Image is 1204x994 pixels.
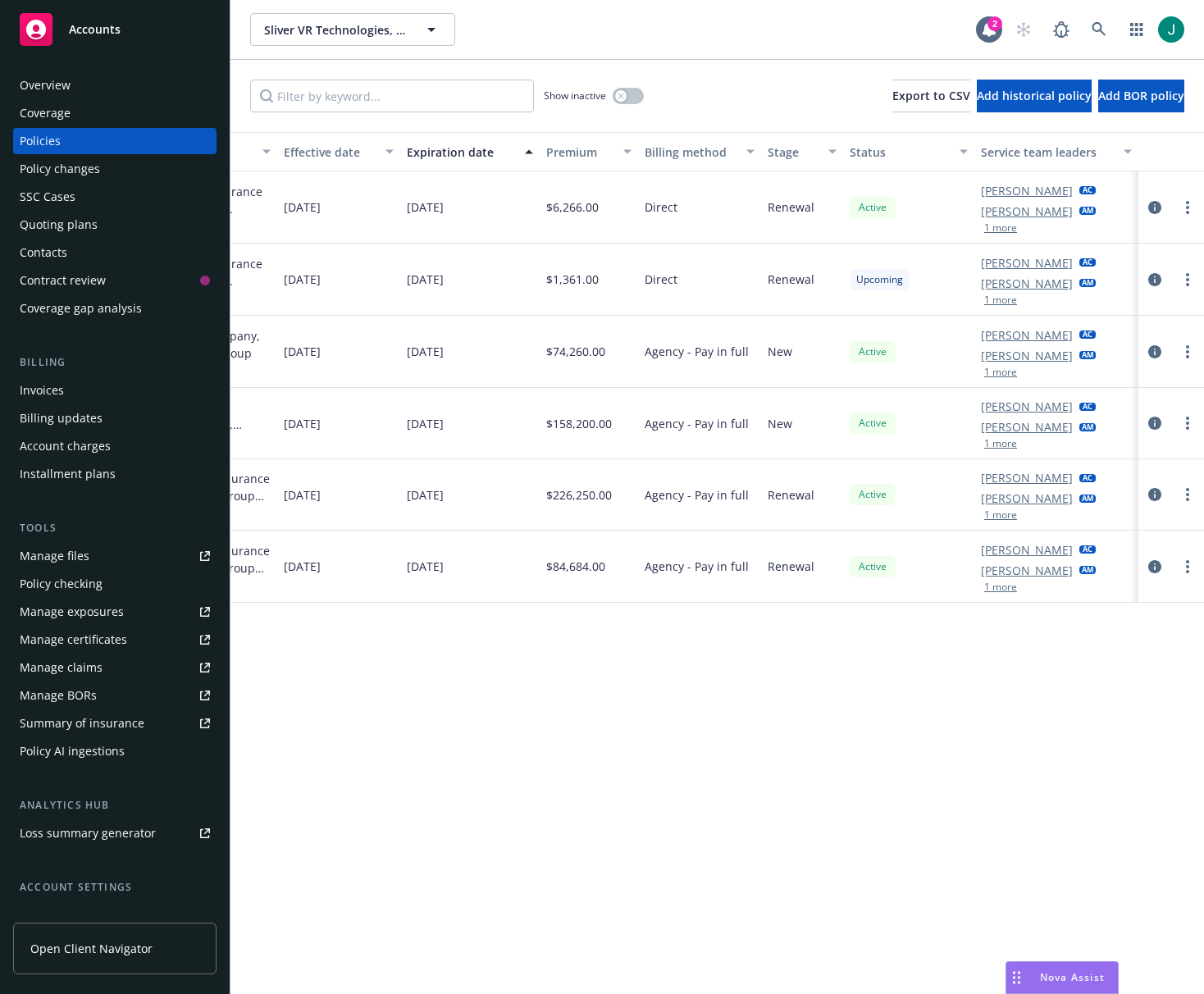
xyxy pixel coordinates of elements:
a: circleInformation [1145,198,1165,217]
a: circleInformation [1145,485,1165,504]
div: Installment plans [20,461,116,487]
a: [PERSON_NAME] [981,541,1073,559]
button: Add BOR policy [1098,80,1184,112]
a: Service team [13,902,217,928]
div: SSC Cases [20,184,75,210]
a: [PERSON_NAME] [981,418,1073,435]
span: Renewal [768,271,814,288]
a: more [1178,270,1197,290]
a: circleInformation [1145,270,1165,290]
a: Installment plans [13,461,217,487]
button: 1 more [984,367,1017,377]
span: Active [856,200,889,215]
button: Premium [540,132,638,171]
div: Analytics hub [13,797,217,814]
span: [DATE] [284,558,321,575]
div: Invoices [20,377,64,404]
span: [DATE] [407,558,444,575]
a: Account charges [13,433,217,459]
button: 1 more [984,582,1017,592]
a: [PERSON_NAME] [981,254,1073,271]
a: [PERSON_NAME] [981,182,1073,199]
a: Loss summary generator [13,820,217,846]
a: [PERSON_NAME] [981,562,1073,579]
a: circleInformation [1145,413,1165,433]
span: Upcoming [856,272,903,287]
a: Switch app [1120,13,1153,46]
button: Service team leaders [974,132,1138,171]
div: Service team [20,902,90,928]
span: [DATE] [407,415,444,432]
span: [DATE] [407,271,444,288]
span: [DATE] [284,271,321,288]
a: Manage BORs [13,682,217,709]
div: Overview [20,72,71,98]
span: Accounts [69,23,121,36]
button: Billing method [638,132,761,171]
a: [PERSON_NAME] [981,275,1073,292]
span: Agency - Pay in full [645,558,749,575]
a: [PERSON_NAME] [981,326,1073,344]
a: more [1178,342,1197,362]
a: Quoting plans [13,212,217,238]
div: Quoting plans [20,212,98,238]
a: more [1178,485,1197,504]
button: 1 more [984,295,1017,305]
span: Active [856,416,889,431]
div: Policy changes [20,156,100,182]
a: Start snowing [1007,13,1040,46]
span: [DATE] [407,343,444,360]
a: more [1178,413,1197,433]
div: Tools [13,520,217,536]
span: $158,200.00 [546,415,612,432]
div: Manage claims [20,654,103,681]
div: Summary of insurance [20,710,144,736]
button: 1 more [984,510,1017,520]
span: New [768,343,792,360]
div: Manage BORs [20,682,97,709]
span: Renewal [768,558,814,575]
span: Direct [645,198,677,216]
span: Agency - Pay in full [645,486,749,504]
div: Billing [13,354,217,371]
span: $6,266.00 [546,198,599,216]
span: Sliver VR Technologies, Inc. [264,21,406,39]
span: Direct [645,271,677,288]
a: Policy changes [13,156,217,182]
div: Coverage gap analysis [20,295,142,321]
a: [PERSON_NAME] [981,347,1073,364]
div: Account settings [13,879,217,896]
a: Policy AI ingestions [13,738,217,764]
a: circleInformation [1145,557,1165,577]
div: Drag to move [1006,962,1027,993]
span: Active [856,344,889,359]
a: Manage claims [13,654,217,681]
span: Agency - Pay in full [645,415,749,432]
div: Policy checking [20,571,103,597]
span: Active [856,487,889,502]
span: $74,260.00 [546,343,605,360]
div: Coverage [20,100,71,126]
button: Sliver VR Technologies, Inc. [250,13,455,46]
span: Renewal [768,198,814,216]
button: Expiration date [400,132,540,171]
button: Status [843,132,974,171]
div: Billing method [645,144,737,161]
a: Coverage [13,100,217,126]
button: Effective date [277,132,400,171]
a: Overview [13,72,217,98]
div: Contract review [20,267,106,294]
button: 1 more [984,439,1017,449]
button: Nova Assist [1006,961,1119,994]
a: more [1178,198,1197,217]
div: 2 [987,16,1002,31]
div: Stage [768,144,819,161]
button: Add historical policy [977,80,1092,112]
div: Policies [20,128,61,154]
div: Billing updates [20,405,103,431]
span: $1,361.00 [546,271,599,288]
a: Report a Bug [1045,13,1078,46]
div: Contacts [20,239,67,266]
div: Manage files [20,543,89,569]
a: Invoices [13,377,217,404]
